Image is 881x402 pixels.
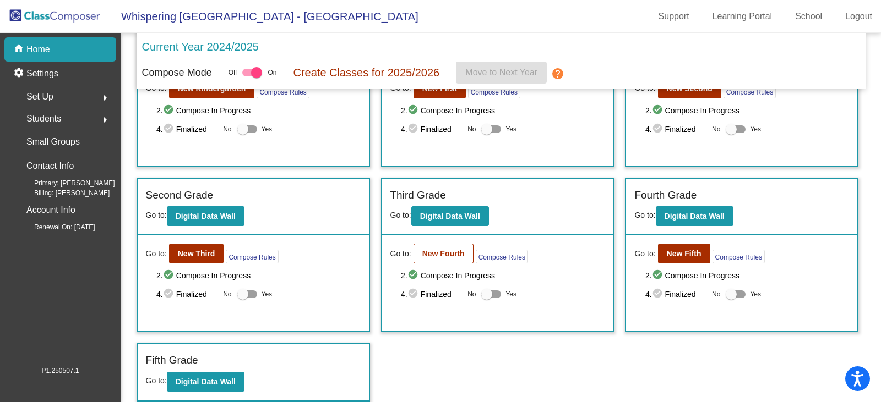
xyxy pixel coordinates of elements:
span: Move to Next Year [465,68,537,77]
span: Yes [262,123,273,136]
button: Digital Data Wall [411,206,489,226]
span: Yes [262,288,273,301]
span: Primary: [PERSON_NAME] [17,178,115,188]
span: Yes [505,123,516,136]
span: 2. Compose In Progress [401,269,605,282]
span: Yes [505,288,516,301]
span: Billing: [PERSON_NAME] [17,188,110,198]
span: 2. Compose In Progress [156,104,360,117]
b: New Third [178,249,215,258]
button: Compose Rules [226,250,278,263]
b: Digital Data Wall [176,377,236,386]
label: Fourth Grade [634,188,697,203]
span: Whispering [GEOGRAPHIC_DATA] - [GEOGRAPHIC_DATA] [110,8,418,25]
a: Learning Portal [704,8,781,25]
span: No [223,124,231,134]
mat-icon: check_circle [652,269,665,282]
p: Contact Info [26,158,74,174]
mat-icon: check_circle [407,123,421,136]
span: 2. Compose In Progress [645,269,849,282]
button: Compose Rules [468,85,520,98]
a: Support [650,8,698,25]
p: Small Groups [26,134,80,150]
b: Digital Data Wall [420,212,480,221]
p: Home [26,43,50,56]
b: New Second [667,84,713,93]
mat-icon: check_circle [163,104,176,117]
p: Settings [26,67,58,80]
span: 2. Compose In Progress [401,104,605,117]
mat-icon: arrow_right [99,113,112,126]
p: Account Info [26,202,75,218]
button: Compose Rules [476,250,528,263]
span: On [268,68,276,78]
span: 2. Compose In Progress [645,104,849,117]
a: School [786,8,831,25]
span: Go to: [634,211,655,219]
span: No [467,289,476,299]
mat-icon: check_circle [163,123,176,136]
button: Digital Data Wall [656,206,733,226]
button: Move to Next Year [456,62,547,84]
mat-icon: check_circle [407,269,421,282]
span: Go to: [146,211,167,219]
mat-icon: arrow_right [99,91,112,104]
button: Compose Rules [257,85,309,98]
span: Students [26,111,61,126]
a: Logout [836,8,881,25]
label: Third Grade [390,188,446,203]
mat-icon: help [551,67,564,80]
span: 4. Finalized [401,123,462,136]
mat-icon: check_circle [407,104,421,117]
mat-icon: check_circle [652,104,665,117]
span: Go to: [146,376,167,385]
span: No [712,124,720,134]
mat-icon: settings [13,67,26,80]
span: Go to: [634,248,655,260]
button: Compose Rules [713,250,765,263]
b: New Fifth [667,249,701,258]
button: Digital Data Wall [167,206,244,226]
span: Go to: [146,248,167,260]
button: Compose Rules [724,85,776,98]
span: 4. Finalized [156,288,217,301]
span: 4. Finalized [645,288,706,301]
span: 2. Compose In Progress [156,269,360,282]
span: Renewal On: [DATE] [17,222,95,232]
span: Off [229,68,237,78]
b: Digital Data Wall [665,212,725,221]
span: Go to: [390,211,411,219]
b: New First [422,84,457,93]
span: Yes [750,123,761,136]
span: Set Up [26,89,53,104]
button: Digital Data Wall [167,372,244,392]
mat-icon: check_circle [163,269,176,282]
button: New Fourth [414,244,474,263]
b: New Fourth [422,249,465,258]
b: New Kindergarden [178,84,246,93]
b: Digital Data Wall [176,212,236,221]
button: New Third [169,244,224,263]
span: No [223,289,231,299]
p: Create Classes for 2025/2026 [293,64,439,81]
p: Compose Mode [142,65,212,80]
mat-icon: home [13,43,26,56]
p: Current Year 2024/2025 [142,38,259,55]
span: 4. Finalized [156,123,217,136]
span: Go to: [390,248,411,260]
span: 4. Finalized [645,123,706,136]
label: Fifth Grade [146,353,198,368]
span: No [712,289,720,299]
span: No [467,124,476,134]
mat-icon: check_circle [652,288,665,301]
mat-icon: check_circle [163,288,176,301]
button: New Fifth [658,244,710,263]
span: Yes [750,288,761,301]
mat-icon: check_circle [407,288,421,301]
label: Second Grade [146,188,214,203]
span: 4. Finalized [401,288,462,301]
mat-icon: check_circle [652,123,665,136]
